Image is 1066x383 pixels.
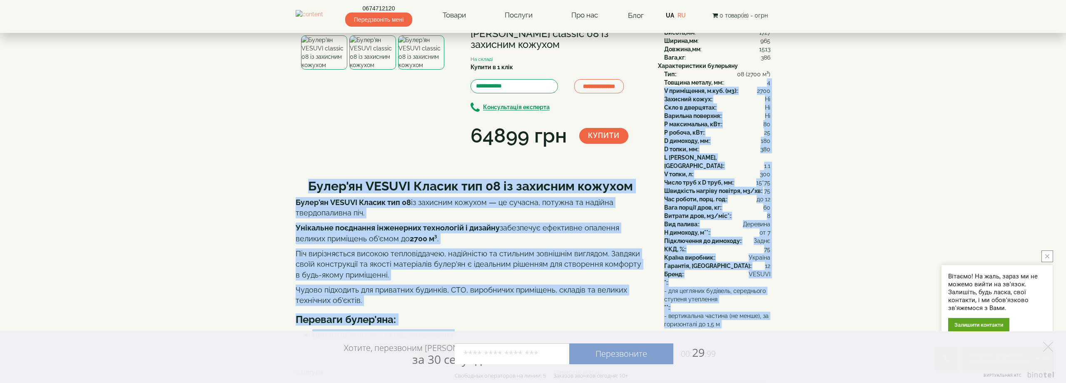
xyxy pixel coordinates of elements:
div: : [664,203,770,212]
a: Товари [434,6,474,25]
b: P максимальна, кВт: [664,121,722,128]
a: Виртуальная АТС [979,372,1056,383]
b: Консультація експерта [483,104,550,111]
div: : [664,112,770,120]
span: :99 [705,348,716,359]
span: 386 [761,53,770,62]
div: : [664,78,770,87]
b: Тип: [664,71,676,78]
span: 75 [764,187,770,195]
span: 1.1 [764,162,770,170]
span: - для цегляних будівель, середнього ступеня утеплення [664,287,770,303]
div: : [664,228,770,237]
b: P робоча, кВт: [664,129,704,136]
h1: [PERSON_NAME] classic 08 із захисним кожухом [471,28,645,50]
b: Вага порції дров, кг: [664,204,721,211]
span: 80 [763,120,770,128]
div: : [664,53,770,62]
span: 4 [767,78,770,87]
button: 0 товар(ів) - 0грн [710,11,770,20]
span: 00: [681,348,692,359]
div: : [664,153,770,170]
div: : [664,178,770,187]
span: за 30 секунд? [412,351,487,367]
span: Заднє [754,237,770,245]
label: Купити в 1 клік [471,63,513,71]
span: 08 (2700 м³) [737,70,770,78]
small: На складі [471,56,493,62]
div: : [664,103,770,112]
b: Ширина,мм [664,38,697,44]
b: Скло в дверцятах: [664,104,716,111]
div: : [664,137,770,145]
span: от 7 [760,228,770,237]
div: : [664,87,770,95]
p: із захисним кожухом — це сучасна, потужна та надійна твердопаливна піч. [296,197,645,218]
a: UA [666,12,674,19]
div: : [664,262,770,270]
b: Товщина металу, мм: [664,79,723,86]
span: Україна [749,253,770,262]
span: 965 [760,37,770,45]
span: 29 [673,345,716,360]
span: Передзвоніть мені [345,13,412,27]
span: 8 [767,212,770,220]
b: Гарантія, [GEOGRAPHIC_DATA]: [664,263,751,269]
div: : [664,45,770,53]
div: : [664,253,770,262]
a: RU [677,12,686,19]
p: Піч вирізняється високою тепловіддачею, надійністю та стильним зовнішнім виглядом. Завдяки своїй ... [296,248,645,280]
b: D димоходу, мм: [664,138,710,144]
b: Країна виробник: [664,254,715,261]
strong: Булер'ян VESUVI Класик тип 08 [296,198,411,207]
b: Час роботи, порц. год: [664,196,727,203]
span: 2700 [757,87,770,95]
b: ККД, %: [664,246,685,253]
b: Швидкість нагріву повітря, м3/хв: [664,188,762,194]
div: Вітаємо! На жаль, зараз ми не можемо вийти на зв'язок. Залишіть, будь ласка, свої контакти, і ми ... [948,273,1046,312]
a: Про нас [563,6,606,25]
div: : [664,37,770,45]
img: Булер'ян VESUVI classic 08 із захисним кожухом [398,35,444,70]
div: : [664,287,770,312]
span: Ні [765,112,770,120]
span: 1513 [759,45,770,53]
div: : [664,145,770,153]
b: D топки, мм: [664,146,698,153]
span: Ні [765,103,770,112]
span: 60 [763,203,770,212]
div: : [664,245,770,253]
a: Перезвоните [569,343,673,364]
span: Виртуальная АТС [984,373,1022,378]
div: : [664,195,770,203]
div: : [664,220,770,228]
p: Чудово підходить для приватних будинків, СТО, виробничих приміщень, складів та великих технічних ... [296,285,645,306]
button: close button [1041,250,1053,262]
button: Купити [579,128,628,144]
span: 15*75 [756,178,770,187]
b: V топки, л: [664,171,693,178]
span: 0 товар(ів) - 0грн [720,12,768,19]
b: Характеристики булерьяну [658,63,738,69]
a: 0674712120 [345,4,412,13]
b: Витрати дров, м3/міс*: [664,213,731,219]
div: Залишити контакти [948,318,1009,332]
div: : [664,187,770,195]
img: Булер'ян VESUVI classic 08 із захисним кожухом [349,35,396,70]
b: Вага,кг [664,54,685,61]
b: Булер'ян VESUVI Класик тип 08 із захисним кожухом [308,179,633,193]
b: Захисний кожух: [664,96,712,103]
div: Хотите, перезвоним [PERSON_NAME] [344,343,487,366]
div: : [664,70,770,78]
b: Бренд: [664,271,683,278]
b: Підключення до димоходу: [664,238,741,244]
div: : [664,95,770,103]
div: 64899 грн [471,122,567,150]
b: Вид палива: [664,221,699,228]
img: content [296,10,323,20]
span: 300 [760,170,770,178]
div: Свободных операторов на линии: 5 Заказов звонков сегодня: 10+ [455,372,628,379]
div: : [664,120,770,128]
span: Деревина [743,220,770,228]
span: VESUVI [749,270,770,278]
